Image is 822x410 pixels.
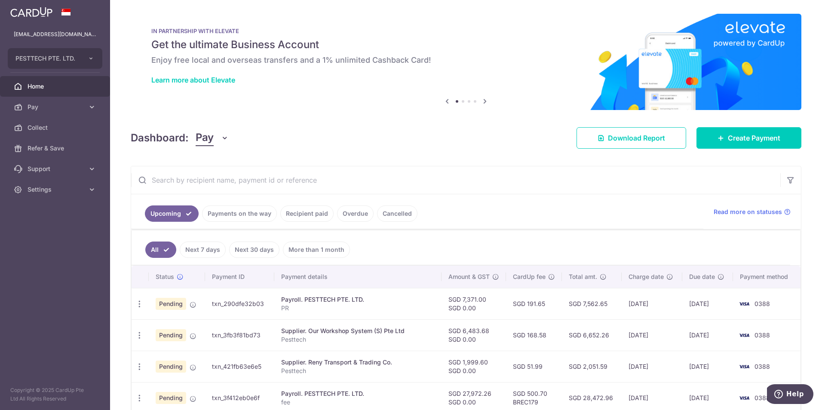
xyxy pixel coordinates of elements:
[156,392,186,404] span: Pending
[281,295,435,304] div: Payroll. PESTTECH PTE. LTD.
[205,266,274,288] th: Payment ID
[506,319,562,351] td: SGD 168.58
[377,205,417,222] a: Cancelled
[714,208,791,216] a: Read more on statuses
[15,54,79,63] span: PESTTECH PTE. LTD.
[755,394,770,401] span: 0388
[131,14,801,110] img: Renovation banner
[736,361,753,372] img: Bank Card
[281,327,435,335] div: Supplier. Our Workshop System (S) Pte Ltd
[281,398,435,407] p: fee
[205,288,274,319] td: txn_290dfe32b03
[562,319,622,351] td: SGD 6,652.26
[202,205,277,222] a: Payments on the way
[682,288,733,319] td: [DATE]
[442,351,506,382] td: SGD 1,999.60 SGD 0.00
[448,272,490,281] span: Amount & GST
[736,299,753,309] img: Bank Card
[281,389,435,398] div: Payroll. PESTTECH PTE. LTD.
[569,272,597,281] span: Total amt.
[131,166,780,194] input: Search by recipient name, payment id or reference
[736,330,753,340] img: Bank Card
[205,351,274,382] td: txn_421fb63e6e5
[281,367,435,375] p: Pesttech
[622,288,682,319] td: [DATE]
[755,331,770,339] span: 0388
[180,242,226,258] a: Next 7 days
[442,288,506,319] td: SGD 7,371.00 SGD 0.00
[145,205,199,222] a: Upcoming
[205,319,274,351] td: txn_3fb3f81bd73
[714,208,782,216] span: Read more on statuses
[151,76,235,84] a: Learn more about Elevate
[28,144,84,153] span: Refer & Save
[281,335,435,344] p: Pesttech
[28,103,84,111] span: Pay
[622,351,682,382] td: [DATE]
[156,298,186,310] span: Pending
[442,319,506,351] td: SGD 6,483.68 SGD 0.00
[28,165,84,173] span: Support
[608,133,665,143] span: Download Report
[767,384,813,406] iframe: Opens a widget where you can find more information
[274,266,442,288] th: Payment details
[689,272,715,281] span: Due date
[506,351,562,382] td: SGD 51.99
[337,205,374,222] a: Overdue
[229,242,279,258] a: Next 30 days
[562,351,622,382] td: SGD 2,051.59
[629,272,664,281] span: Charge date
[151,38,781,52] h5: Get the ultimate Business Account
[156,272,174,281] span: Status
[196,130,214,146] span: Pay
[8,48,102,69] button: PESTTECH PTE. LTD.
[682,319,733,351] td: [DATE]
[28,123,84,132] span: Collect
[682,351,733,382] td: [DATE]
[28,82,84,91] span: Home
[622,319,682,351] td: [DATE]
[131,130,189,146] h4: Dashboard:
[577,127,686,149] a: Download Report
[283,242,350,258] a: More than 1 month
[281,358,435,367] div: Supplier. Reny Transport & Trading Co.
[156,329,186,341] span: Pending
[736,393,753,403] img: Bank Card
[28,185,84,194] span: Settings
[733,266,801,288] th: Payment method
[10,7,52,17] img: CardUp
[156,361,186,373] span: Pending
[696,127,801,149] a: Create Payment
[506,288,562,319] td: SGD 191.65
[145,242,176,258] a: All
[280,205,334,222] a: Recipient paid
[562,288,622,319] td: SGD 7,562.65
[151,28,781,34] p: IN PARTNERSHIP WITH ELEVATE
[755,363,770,370] span: 0388
[196,130,229,146] button: Pay
[151,55,781,65] h6: Enjoy free local and overseas transfers and a 1% unlimited Cashback Card!
[755,300,770,307] span: 0388
[513,272,546,281] span: CardUp fee
[14,30,96,39] p: [EMAIL_ADDRESS][DOMAIN_NAME]
[728,133,780,143] span: Create Payment
[281,304,435,312] p: PR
